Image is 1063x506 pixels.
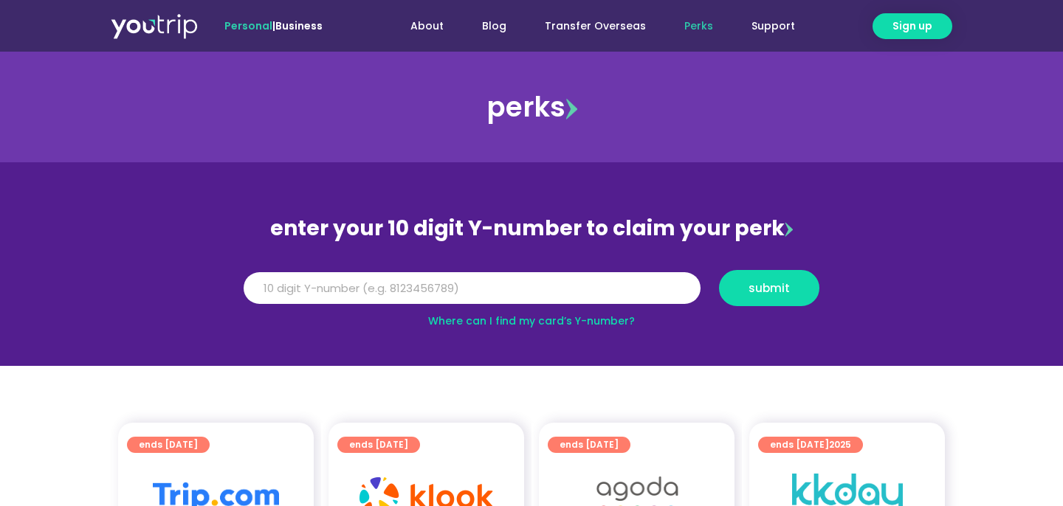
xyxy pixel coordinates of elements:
[758,437,863,453] a: ends [DATE]2025
[391,13,463,40] a: About
[244,272,701,305] input: 10 digit Y-number (e.g. 8123456789)
[224,18,272,33] span: Personal
[275,18,323,33] a: Business
[719,270,819,306] button: submit
[749,283,790,294] span: submit
[665,13,732,40] a: Perks
[337,437,420,453] a: ends [DATE]
[548,437,630,453] a: ends [DATE]
[139,437,198,453] span: ends [DATE]
[127,437,210,453] a: ends [DATE]
[560,437,619,453] span: ends [DATE]
[428,313,635,328] a: Where can I find my card’s Y-number?
[873,13,952,39] a: Sign up
[770,437,851,453] span: ends [DATE]
[362,13,814,40] nav: Menu
[236,209,827,248] div: enter your 10 digit Y-number to claim your perk
[463,13,526,40] a: Blog
[732,13,814,40] a: Support
[224,18,323,33] span: |
[349,437,408,453] span: ends [DATE]
[892,18,932,34] span: Sign up
[244,270,819,317] form: Y Number
[829,438,851,451] span: 2025
[526,13,665,40] a: Transfer Overseas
